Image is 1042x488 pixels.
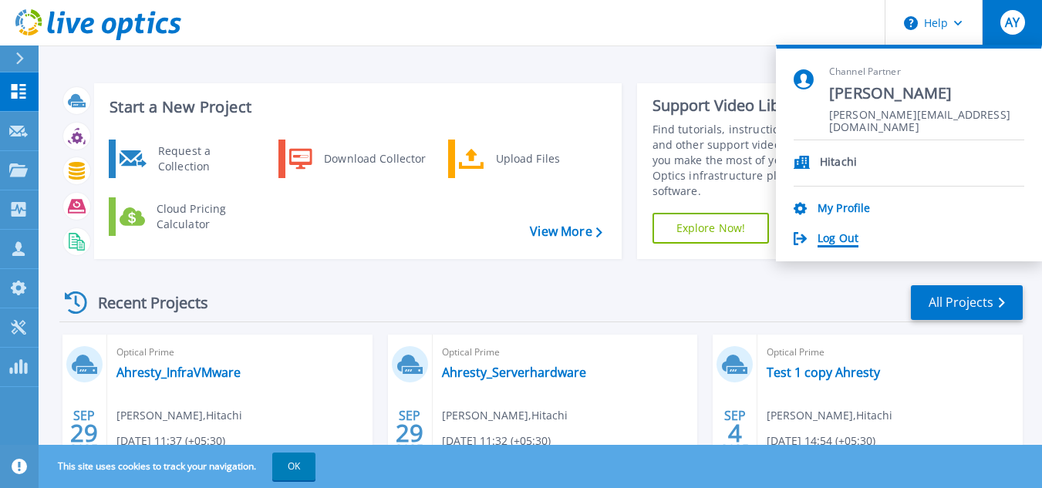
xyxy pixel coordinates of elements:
[278,140,437,178] a: Download Collector
[116,344,363,361] span: Optical Prime
[110,99,602,116] h3: Start a New Project
[818,202,870,217] a: My Profile
[149,201,263,232] div: Cloud Pricing Calculator
[818,232,858,247] a: Log Out
[442,344,689,361] span: Optical Prime
[70,426,98,439] span: 29
[69,405,99,461] div: SEP 2025
[116,407,242,424] span: [PERSON_NAME] , Hitachi
[767,407,892,424] span: [PERSON_NAME] , Hitachi
[1005,16,1020,29] span: AY
[829,66,1024,79] span: Channel Partner
[653,213,770,244] a: Explore Now!
[767,432,875,449] span: [DATE] 14:54 (+05:30)
[442,432,551,449] span: [DATE] 11:32 (+05:30)
[767,365,880,380] a: Test 1 copy Ahresty
[272,453,315,480] button: OK
[109,140,267,178] a: Request a Collection
[720,405,750,461] div: SEP 2025
[911,285,1023,320] a: All Projects
[829,83,1024,104] span: [PERSON_NAME]
[728,426,742,439] span: 4
[653,96,845,116] div: Support Video Library
[150,143,263,174] div: Request a Collection
[59,284,229,321] div: Recent Projects
[395,405,424,461] div: SEP 2025
[109,197,267,236] a: Cloud Pricing Calculator
[829,109,1024,123] span: [PERSON_NAME][EMAIL_ADDRESS][DOMAIN_NAME]
[488,143,602,174] div: Upload Files
[448,140,606,178] a: Upload Files
[316,143,433,174] div: Download Collector
[442,407,568,424] span: [PERSON_NAME] , Hitachi
[767,344,1013,361] span: Optical Prime
[820,156,857,170] p: Hitachi
[653,122,845,199] div: Find tutorials, instructional guides and other support videos to help you make the most of your L...
[530,224,602,239] a: View More
[42,453,315,480] span: This site uses cookies to track your navigation.
[116,432,225,449] span: [DATE] 11:37 (+05:30)
[116,365,241,380] a: Ahresty_InfraVMware
[442,365,586,380] a: Ahresty_Serverhardware
[396,426,423,439] span: 29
